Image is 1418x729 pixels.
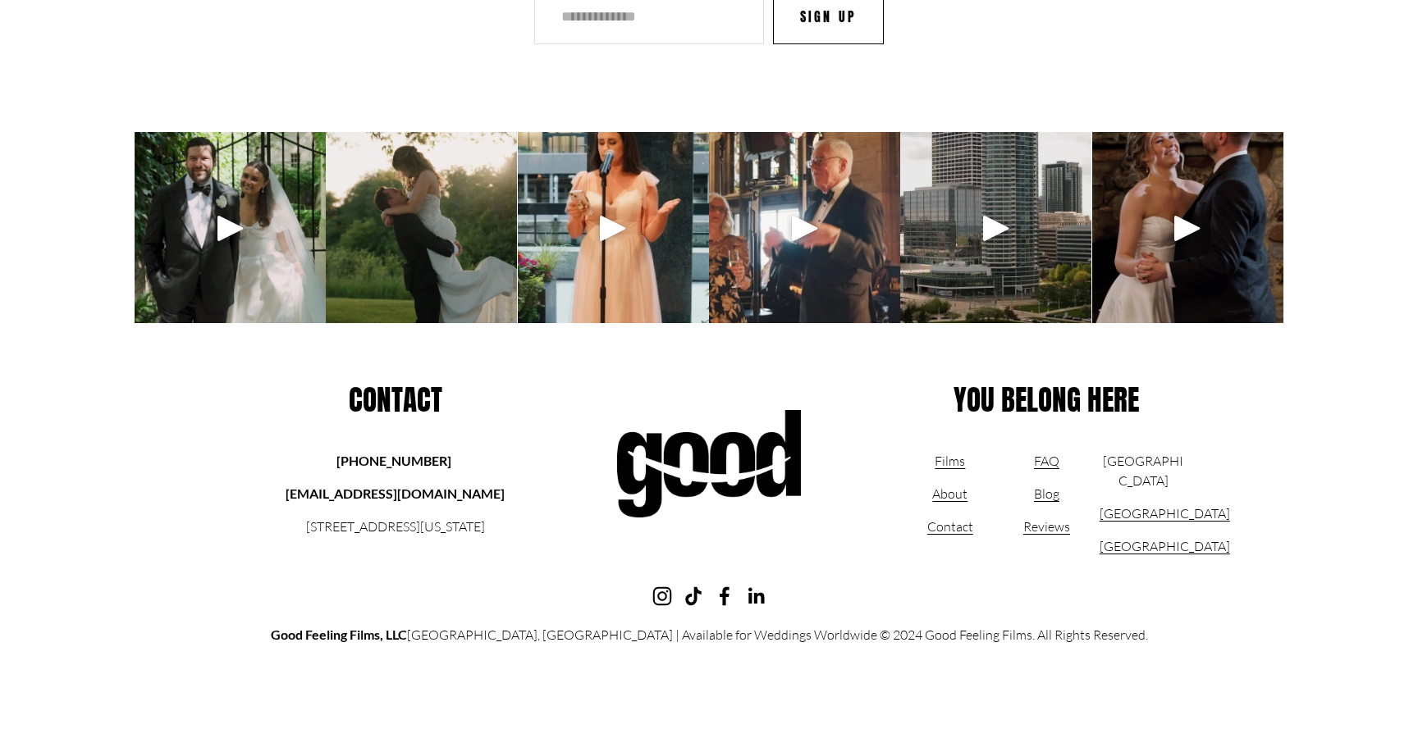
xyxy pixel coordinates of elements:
[1034,451,1059,471] a: FAQ
[746,586,766,606] a: LinkedIn
[279,517,511,536] p: [STREET_ADDRESS][US_STATE]
[927,517,973,536] a: Contact
[684,586,703,606] a: TikTok
[1100,503,1230,523] a: [GEOGRAPHIC_DATA]
[1023,517,1070,536] a: Reviews
[935,451,965,471] a: Films
[715,586,734,606] a: Facebook
[652,586,672,606] a: Instagram
[932,484,967,503] a: About
[326,132,517,323] img: Screengrabs from a recent wedding that my beautiful wife @laura__palasz colorgraded! We have a de...
[1034,484,1059,503] a: Blog
[1100,536,1230,556] a: [GEOGRAPHIC_DATA]
[231,384,560,417] h3: Contact
[1100,451,1187,490] p: [GEOGRAPHIC_DATA]
[800,7,857,26] span: Sign Up
[336,453,451,468] strong: [PHONE_NUMBER]
[135,625,1283,645] p: [GEOGRAPHIC_DATA], [GEOGRAPHIC_DATA] | Available for Weddings Worldwide © 2024 Good Feeling Films...
[286,485,505,501] strong: [EMAIL_ADDRESS][DOMAIN_NAME]
[858,384,1235,417] h3: You belong here
[271,626,407,642] strong: Good Feeling Films, LLC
